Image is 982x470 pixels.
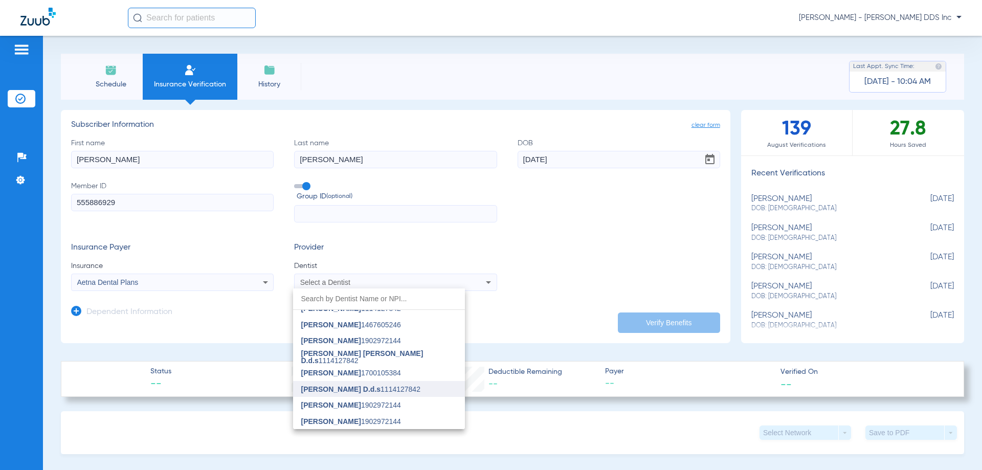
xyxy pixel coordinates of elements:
[293,288,465,309] input: dropdown search
[301,385,381,393] span: [PERSON_NAME] D.d.s
[301,369,401,376] span: 1700105384
[301,349,423,365] span: [PERSON_NAME] [PERSON_NAME] D.d.s
[931,421,982,470] iframe: Chat Widget
[301,401,401,409] span: 1902972144
[301,417,361,426] span: [PERSON_NAME]
[301,337,401,344] span: 1902972144
[301,337,361,345] span: [PERSON_NAME]
[301,386,420,393] span: 1114127842
[301,305,401,312] span: 1114127842
[301,321,401,328] span: 1467605246
[301,418,401,425] span: 1902972144
[301,350,457,364] span: 1114127842
[301,401,361,409] span: [PERSON_NAME]
[301,369,361,377] span: [PERSON_NAME]
[301,321,361,329] span: [PERSON_NAME]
